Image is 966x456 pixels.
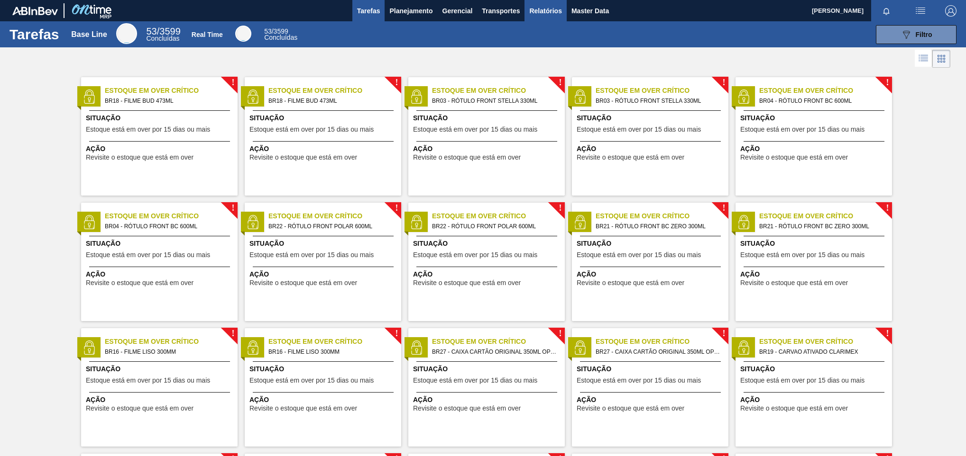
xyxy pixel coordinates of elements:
span: Revisite o estoque que está em over [413,405,521,412]
span: Revisite o estoque que está em over [86,154,193,161]
span: Ação [413,144,562,154]
span: Ação [249,144,399,154]
span: Estoque em Over Crítico [268,211,401,221]
span: ! [559,205,561,212]
span: Situação [740,113,890,123]
span: Estoque em Over Crítico [105,211,238,221]
span: Ação [413,395,562,405]
span: Ação [740,269,890,279]
img: status [246,89,260,104]
span: Tarefas [357,5,380,17]
span: Revisite o estoque que está em over [86,405,193,412]
img: userActions [915,5,926,17]
span: Master Data [571,5,609,17]
span: Estoque em Over Crítico [268,86,401,96]
span: Planejamento [389,5,432,17]
span: Relatórios [529,5,561,17]
span: BR19 - CARVAO ATIVADO CLARIMEX [759,347,884,357]
span: Gerencial [442,5,473,17]
span: BR04 - RÓTULO FRONT BC 600ML [105,221,230,232]
span: Estoque em Over Crítico [759,86,892,96]
div: Real Time [235,26,251,42]
span: ! [395,205,398,212]
span: Estoque em Over Crítico [596,211,728,221]
span: ! [395,79,398,86]
img: Logout [945,5,957,17]
img: status [246,340,260,355]
div: Real Time [264,28,297,41]
img: status [573,89,587,104]
span: Situação [413,239,562,249]
span: Estoque está em over por 15 dias ou mais [413,377,537,384]
span: BR21 - RÓTULO FRONT BC ZERO 300ML [759,221,884,232]
img: TNhmsLtSVTkK8tSr43FrP2fwEKptu5GPRR3wAAAABJRU5ErkJggg== [12,7,58,15]
span: Revisite o estoque que está em over [577,154,684,161]
span: Estoque está em over por 15 dias ou mais [249,377,374,384]
div: Base Line [116,23,137,44]
span: Revisite o estoque que está em over [249,405,357,412]
img: status [573,215,587,229]
span: Estoque em Over Crítico [759,211,892,221]
span: Revisite o estoque que está em over [249,279,357,286]
span: Concluídas [147,35,180,42]
span: Ação [577,269,726,279]
span: Concluídas [264,34,297,41]
img: status [736,215,751,229]
img: status [736,340,751,355]
img: status [573,340,587,355]
img: status [82,340,96,355]
span: Estoque está em over por 15 dias ou mais [740,377,865,384]
span: Ação [413,269,562,279]
span: Ação [577,395,726,405]
span: Situação [249,113,399,123]
div: Visão em Lista [915,50,932,68]
span: Estoque está em over por 15 dias ou mais [86,126,210,133]
span: ! [886,205,889,212]
span: BR18 - FILME BUD 473ML [105,96,230,106]
span: Ação [577,144,726,154]
img: status [736,89,751,104]
span: ! [231,79,234,86]
span: BR04 - RÓTULO FRONT BC 600ML [759,96,884,106]
span: Situação [86,364,235,374]
span: ! [559,330,561,337]
div: Base Line [147,27,181,42]
span: ! [722,330,725,337]
span: BR16 - FILME LISO 300MM [268,347,394,357]
span: Situação [577,113,726,123]
span: ! [722,205,725,212]
span: Ação [86,395,235,405]
span: / 3599 [147,26,181,36]
span: Estoque está em over por 15 dias ou mais [413,251,537,259]
img: status [409,215,423,229]
span: Transportes [482,5,520,17]
span: Ação [249,395,399,405]
span: Revisite o estoque que está em over [249,154,357,161]
img: status [82,215,96,229]
span: Estoque está em over por 15 dias ou mais [249,126,374,133]
span: Estoque está em over por 15 dias ou mais [413,126,537,133]
span: Ação [86,269,235,279]
span: Estoque está em over por 15 dias ou mais [86,377,210,384]
span: Revisite o estoque que está em over [413,154,521,161]
span: Estoque em Over Crítico [596,86,728,96]
span: Revisite o estoque que está em over [577,279,684,286]
span: Situação [740,239,890,249]
span: Situação [577,364,726,374]
span: Estoque em Over Crítico [596,337,728,347]
button: Notificações [871,4,902,18]
span: ! [886,79,889,86]
span: Estoque em Over Crítico [105,86,238,96]
img: status [246,215,260,229]
span: 53 [147,26,157,36]
span: Estoque está em over por 15 dias ou mais [577,126,701,133]
span: Revisite o estoque que está em over [413,279,521,286]
span: 53 [264,27,272,35]
span: ! [231,205,234,212]
span: Estoque em Over Crítico [432,337,565,347]
button: Filtro [876,25,957,44]
span: Situação [740,364,890,374]
span: Situação [86,239,235,249]
img: status [409,89,423,104]
span: BR03 - RÓTULO FRONT STELLA 330ML [596,96,721,106]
